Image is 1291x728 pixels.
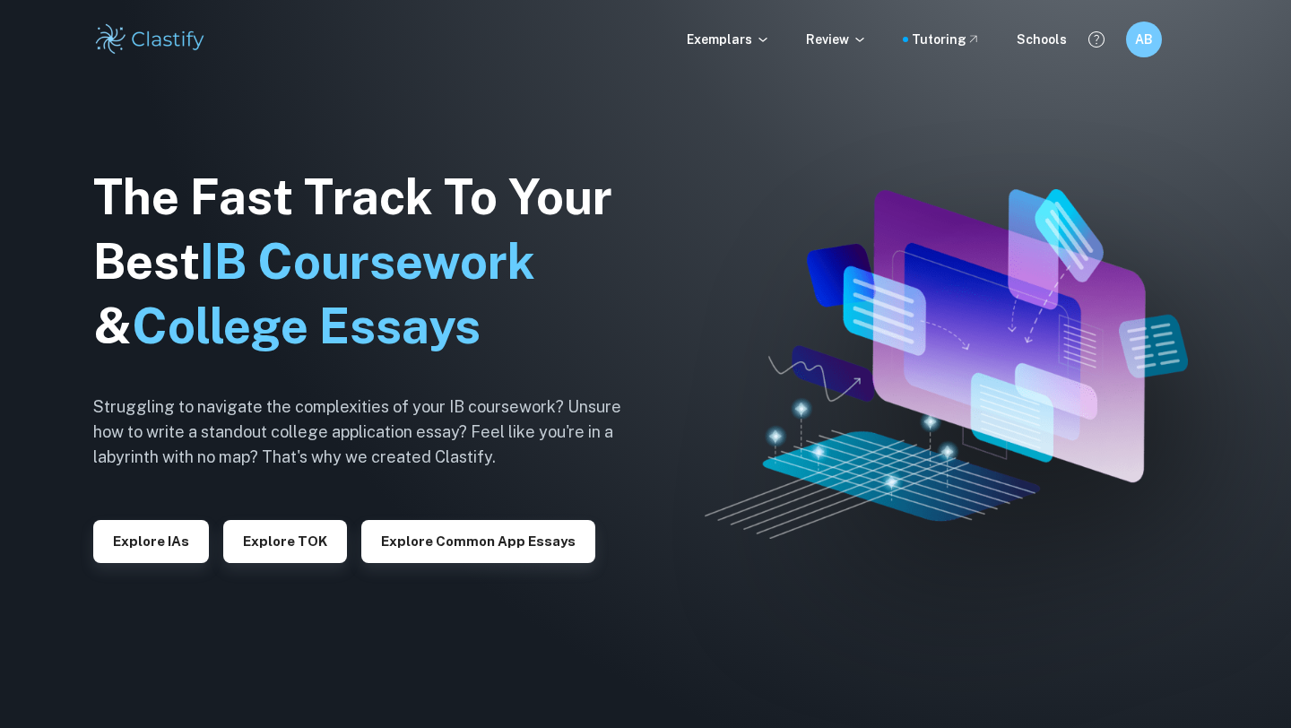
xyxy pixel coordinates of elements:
h6: Struggling to navigate the complexities of your IB coursework? Unsure how to write a standout col... [93,394,649,470]
button: Help and Feedback [1081,24,1112,55]
p: Exemplars [687,30,770,49]
img: Clastify hero [705,189,1188,539]
a: Explore Common App essays [361,532,595,549]
a: Explore IAs [93,532,209,549]
a: Tutoring [912,30,981,49]
button: Explore IAs [93,520,209,563]
button: Explore Common App essays [361,520,595,563]
span: College Essays [132,298,481,354]
a: Schools [1017,30,1067,49]
p: Review [806,30,867,49]
a: Explore TOK [223,532,347,549]
h6: AB [1134,30,1155,49]
img: Clastify logo [93,22,207,57]
h1: The Fast Track To Your Best & [93,165,649,359]
span: IB Coursework [200,233,535,290]
button: AB [1126,22,1162,57]
button: Explore TOK [223,520,347,563]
